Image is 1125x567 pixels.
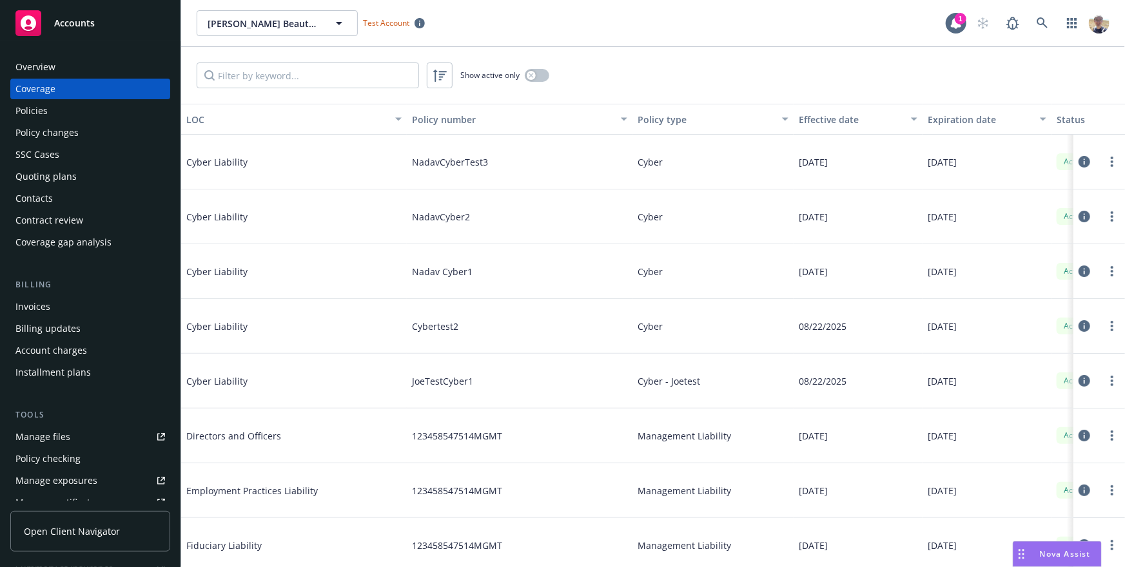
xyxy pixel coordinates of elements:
a: more [1104,318,1120,334]
button: Policy type [632,104,794,135]
img: photo [1089,13,1110,34]
span: Cybertest2 [412,320,458,333]
span: Cyber [638,265,663,278]
span: Active [1062,539,1088,551]
span: Show active only [460,70,520,81]
div: Tools [10,408,170,421]
div: Policies [15,101,48,121]
div: Contract review [15,210,83,231]
span: [DATE] [928,429,957,443]
span: Cyber [638,320,663,333]
span: Management Liability [638,484,731,497]
span: Open Client Navigator [24,524,120,538]
span: Management Liability [638,429,731,443]
span: Cyber Liability [186,320,380,333]
a: Coverage [10,79,170,99]
div: Manage exposures [15,470,97,491]
a: SSC Cases [10,144,170,165]
div: Effective date [799,113,903,126]
a: more [1104,209,1120,224]
span: Cyber Liability [186,374,380,388]
div: Invoices [15,296,50,317]
div: SSC Cases [15,144,59,165]
a: Manage certificates [10,492,170,513]
span: Nova Assist [1040,548,1091,559]
a: more [1104,428,1120,443]
div: Overview [15,57,55,77]
span: [PERSON_NAME] Beauty Influencer [208,17,319,30]
span: Management Liability [638,539,731,552]
a: Switch app [1059,10,1085,36]
button: LOC [181,104,407,135]
span: [DATE] [928,320,957,333]
span: Cyber [638,155,663,169]
span: [DATE] [928,210,957,224]
span: [DATE] [799,429,828,443]
div: Billing [10,278,170,291]
span: [DATE] [799,484,828,497]
span: Active [1062,375,1088,387]
a: Overview [10,57,170,77]
div: Contacts [15,188,53,209]
button: Policy number [407,104,632,135]
a: Quoting plans [10,166,170,187]
div: Billing updates [15,318,81,339]
span: [DATE] [799,155,828,169]
a: Manage exposures [10,470,170,491]
a: more [1104,264,1120,279]
span: [DATE] [928,155,957,169]
div: Policy type [638,113,774,126]
div: LOC [186,113,387,126]
span: 08/22/2025 [799,374,846,388]
span: Active [1062,211,1088,222]
div: Policy number [412,113,613,126]
a: Contract review [10,210,170,231]
a: more [1104,154,1120,169]
span: 123458547514MGMT [412,539,502,552]
a: Invoices [10,296,170,317]
div: Installment plans [15,362,91,383]
a: Policy checking [10,448,170,469]
a: Policies [10,101,170,121]
button: [PERSON_NAME] Beauty Influencer [197,10,358,36]
a: Installment plans [10,362,170,383]
button: Nova Assist [1013,541,1102,567]
span: [DATE] [928,484,957,497]
span: NadavCyber2 [412,210,470,224]
div: Manage files [15,427,70,447]
span: Cyber - Joetest [638,374,700,388]
span: Test Account [358,16,430,30]
a: Policy changes [10,122,170,143]
span: [DATE] [799,210,828,224]
span: [DATE] [928,539,957,552]
span: Accounts [54,18,95,28]
div: Coverage gap analysis [15,232,112,253]
span: Test Account [363,17,409,28]
span: Cyber Liability [186,265,380,278]
div: Manage certificates [15,492,100,513]
input: Filter by keyword... [197,62,419,88]
span: 123458547514MGMT [412,484,502,497]
div: 1 [955,13,966,24]
a: more [1104,373,1120,389]
a: Account charges [10,340,170,361]
span: Employment Practices Liability [186,484,380,497]
div: Quoting plans [15,166,77,187]
span: [DATE] [799,539,828,552]
span: Active [1062,485,1088,496]
div: Policy checking [15,448,81,469]
a: Start snowing [970,10,996,36]
a: Billing updates [10,318,170,339]
span: [DATE] [799,265,828,278]
span: NadavCyberTest3 [412,155,488,169]
div: Expiration date [928,113,1032,126]
span: [DATE] [928,374,957,388]
span: Directors and Officers [186,429,380,443]
span: [DATE] [928,265,957,278]
a: Report a Bug [1000,10,1026,36]
a: Search [1030,10,1055,36]
a: more [1104,483,1120,498]
button: Effective date [794,104,923,135]
span: Active [1062,156,1088,168]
